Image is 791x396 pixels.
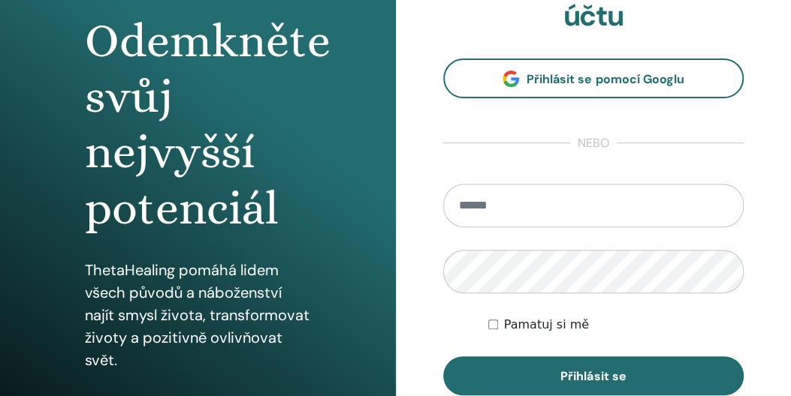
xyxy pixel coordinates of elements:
[85,260,309,370] font: ThetaHealing pomáhá lidem všech původů a náboženství najít smysl života, transformovat životy a p...
[527,71,684,87] font: Přihlásit se pomocí Googlu
[504,317,589,331] font: Pamatuj si mě
[578,135,609,151] font: nebo
[443,356,744,395] button: Přihlásit se
[443,58,744,98] a: Přihlásit se pomocí Googlu
[560,368,626,384] font: Přihlásit se
[85,14,331,235] font: Odemkněte svůj nejvyšší potenciál
[488,316,744,334] div: Udržovat ověřený/á na dobu neurčitou nebo dokud se ručně neodhlásím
